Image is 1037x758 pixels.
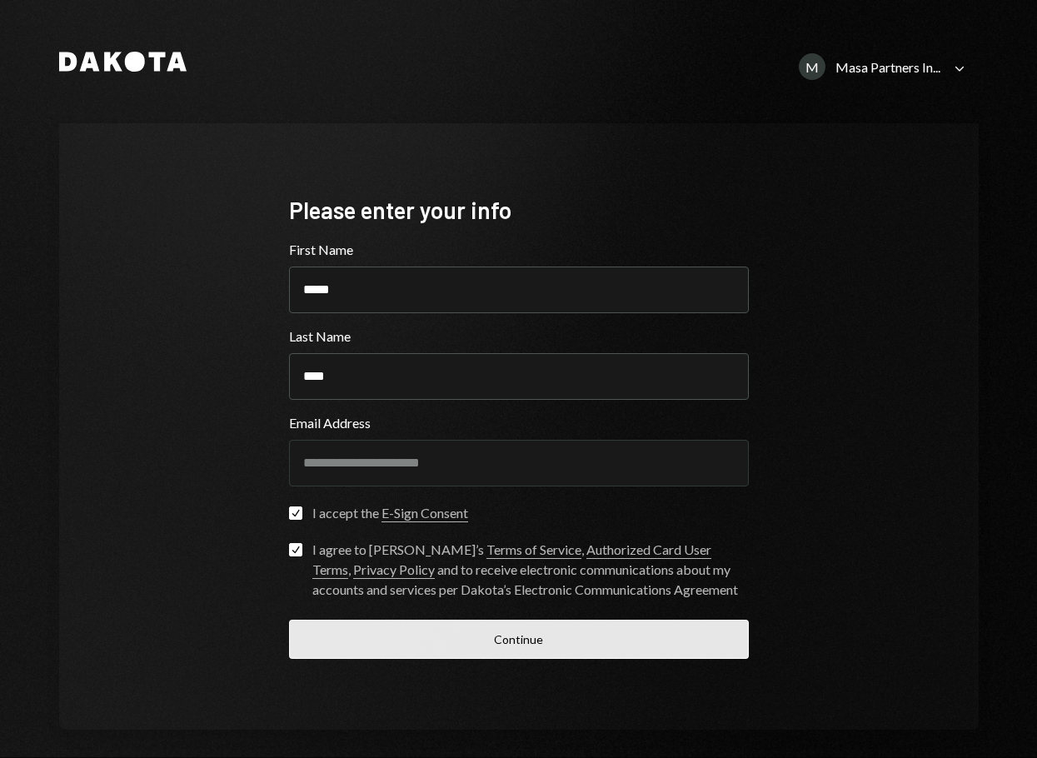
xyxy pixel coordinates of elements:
a: Authorized Card User Terms [312,541,711,579]
div: Please enter your info [289,194,749,227]
div: I accept the [312,503,468,523]
label: Email Address [289,413,749,433]
div: I agree to [PERSON_NAME]’s , , and to receive electronic communications about my accounts and ser... [312,540,749,600]
div: M [799,53,825,80]
button: I accept the E-Sign Consent [289,506,302,520]
button: Continue [289,620,749,659]
a: Terms of Service [486,541,581,559]
a: Privacy Policy [353,561,435,579]
a: E-Sign Consent [381,505,468,522]
button: I agree to [PERSON_NAME]’s Terms of Service, Authorized Card User Terms, Privacy Policy and to re... [289,543,302,556]
div: Masa Partners In... [835,59,940,75]
label: First Name [289,240,749,260]
label: Last Name [289,327,749,347]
